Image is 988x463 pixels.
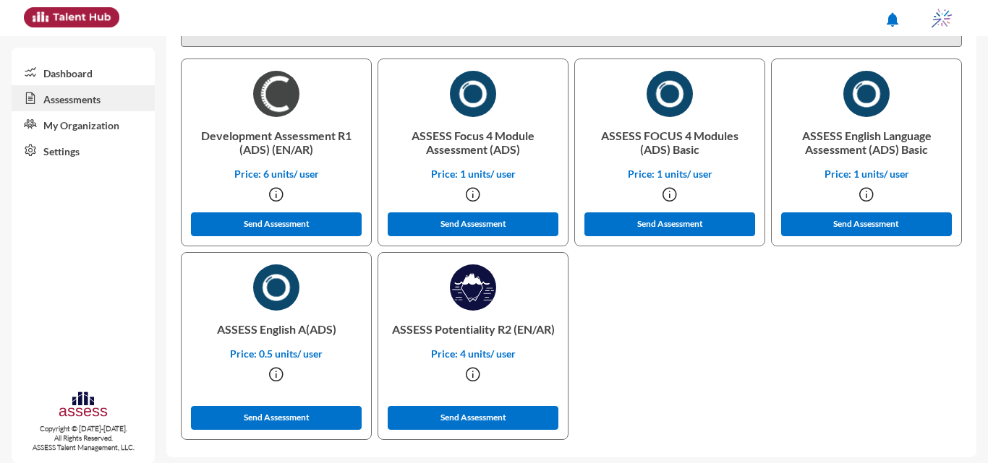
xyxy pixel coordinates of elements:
[390,168,556,180] p: Price: 1 units/ user
[12,59,155,85] a: Dashboard
[783,168,950,180] p: Price: 1 units/ user
[58,390,108,421] img: assesscompany-logo.png
[193,117,359,168] p: Development Assessment R1 (ADS) (EN/AR)
[884,11,901,28] mat-icon: notifications
[12,424,155,452] p: Copyright © [DATE]-[DATE]. All Rights Reserved. ASSESS Talent Management, LLC.
[12,111,155,137] a: My Organization
[584,212,755,236] button: Send Assessment
[390,347,556,360] p: Price: 4 units/ user
[12,85,155,111] a: Assessments
[388,406,558,430] button: Send Assessment
[390,311,556,347] p: ASSESS Potentiality R2 (EN/AR)
[390,117,556,168] p: ASSESS Focus 4 Module Assessment (ADS)
[193,168,359,180] p: Price: 6 units/ user
[587,117,753,168] p: ASSESS FOCUS 4 Modules (ADS) Basic
[193,311,359,347] p: ASSESS English A(ADS)
[587,168,753,180] p: Price: 1 units/ user
[191,212,362,236] button: Send Assessment
[781,212,952,236] button: Send Assessment
[388,212,558,236] button: Send Assessment
[193,347,359,360] p: Price: 0.5 units/ user
[12,137,155,163] a: Settings
[191,406,362,430] button: Send Assessment
[783,117,950,168] p: ASSESS English Language Assessment (ADS) Basic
